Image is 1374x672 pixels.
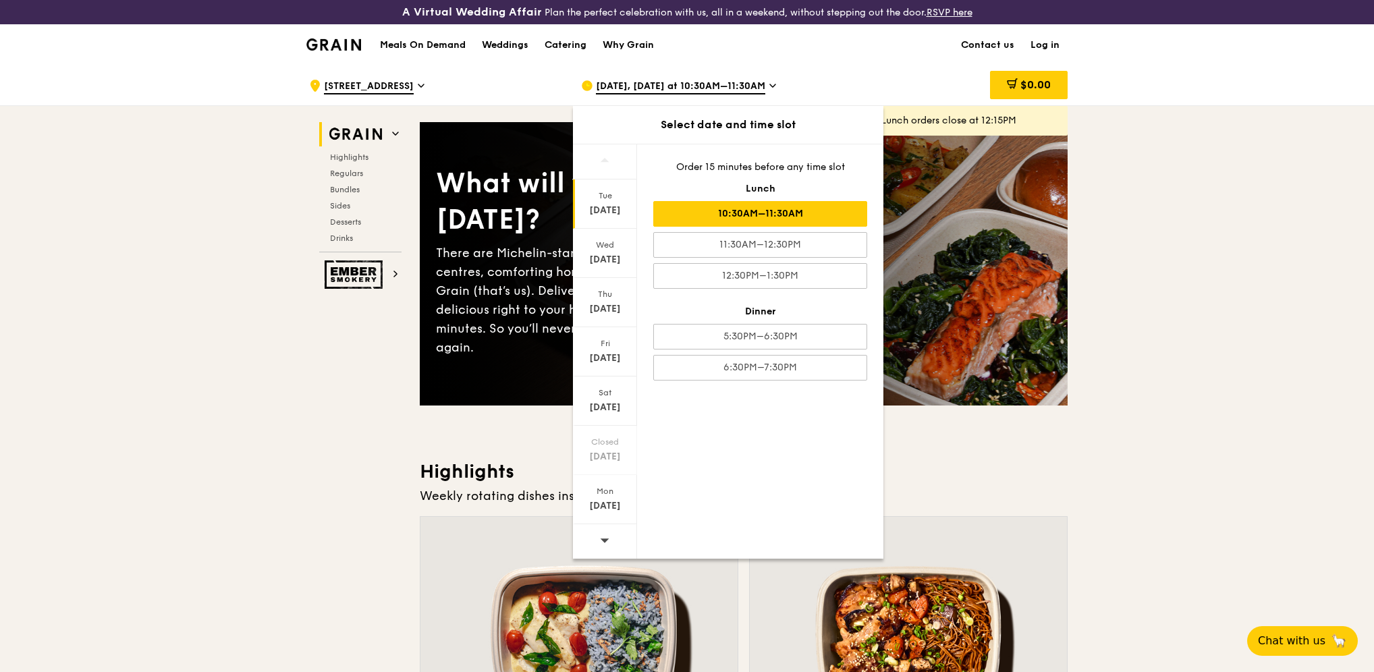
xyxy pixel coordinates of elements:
div: Order 15 minutes before any time slot [653,161,867,174]
span: Highlights [330,152,368,162]
div: [DATE] [575,499,635,513]
img: Grain web logo [325,122,387,146]
div: [DATE] [575,401,635,414]
div: Sat [575,387,635,398]
div: 11:30AM–12:30PM [653,232,867,258]
div: Closed [575,437,635,447]
div: Plan the perfect celebration with us, all in a weekend, without stepping out the door. [298,5,1076,19]
div: 5:30PM–6:30PM [653,324,867,349]
span: Drinks [330,233,353,243]
div: Mon [575,486,635,497]
span: [DATE], [DATE] at 10:30AM–11:30AM [596,80,765,94]
div: Catering [545,25,586,65]
img: Ember Smokery web logo [325,260,387,289]
div: Tue [575,190,635,201]
div: Lunch [653,182,867,196]
div: Fri [575,338,635,349]
div: [DATE] [575,450,635,464]
span: Chat with us [1258,633,1325,649]
div: [DATE] [575,204,635,217]
div: 6:30PM–7:30PM [653,355,867,381]
h3: Highlights [420,459,1068,484]
span: [STREET_ADDRESS] [324,80,414,94]
img: Grain [306,38,361,51]
div: Why Grain [603,25,654,65]
div: What will you eat [DATE]? [436,165,744,238]
div: Select date and time slot [573,117,883,133]
h3: A Virtual Wedding Affair [402,5,542,19]
span: Sides [330,201,350,211]
div: Wed [575,240,635,250]
h1: Meals On Demand [380,38,466,52]
div: [DATE] [575,253,635,267]
button: Chat with us🦙 [1247,626,1358,656]
a: Contact us [953,25,1022,65]
div: Thu [575,289,635,300]
div: There are Michelin-star restaurants, hawker centres, comforting home-cooked classics… and Grain (... [436,244,744,357]
span: Regulars [330,169,363,178]
div: Dinner [653,305,867,318]
a: RSVP here [927,7,972,18]
span: $0.00 [1020,78,1051,91]
div: Lunch orders close at 12:15PM [881,114,1057,128]
span: 🦙 [1331,633,1347,649]
div: [DATE] [575,352,635,365]
div: 12:30PM–1:30PM [653,263,867,289]
span: Desserts [330,217,361,227]
a: Catering [537,25,595,65]
a: GrainGrain [306,24,361,64]
span: Bundles [330,185,360,194]
div: 10:30AM–11:30AM [653,201,867,227]
a: Log in [1022,25,1068,65]
a: Weddings [474,25,537,65]
a: Why Grain [595,25,662,65]
div: Weddings [482,25,528,65]
div: Weekly rotating dishes inspired by flavours from around the world. [420,486,1068,505]
div: [DATE] [575,302,635,316]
